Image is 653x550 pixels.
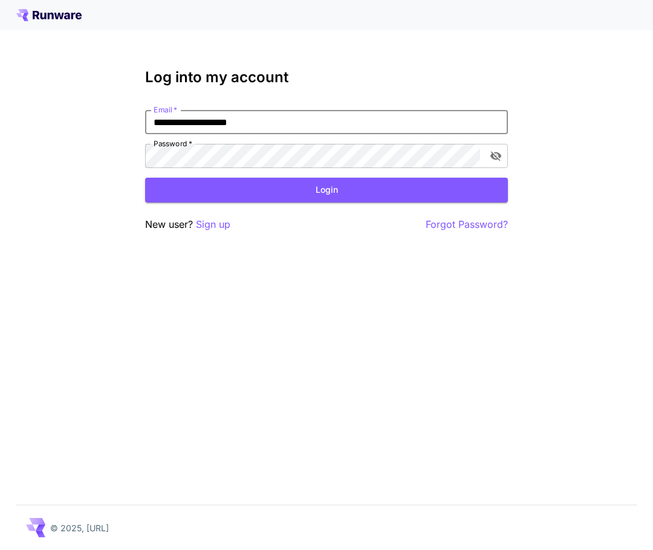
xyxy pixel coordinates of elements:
[145,217,230,232] p: New user?
[485,145,507,167] button: toggle password visibility
[154,138,192,149] label: Password
[50,522,109,534] p: © 2025, [URL]
[154,105,177,115] label: Email
[145,178,508,202] button: Login
[196,217,230,232] button: Sign up
[145,69,508,86] h3: Log into my account
[426,217,508,232] button: Forgot Password?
